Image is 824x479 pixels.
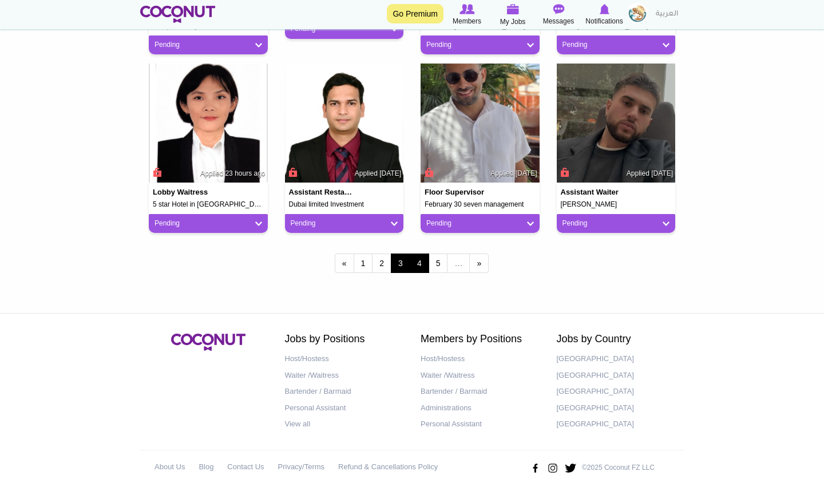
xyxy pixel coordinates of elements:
[285,64,404,183] img: Tushar Duduskar's picture
[559,167,569,178] span: Connect to Unlock the Profile
[557,400,676,417] a: [GEOGRAPHIC_DATA]
[562,219,670,228] a: Pending
[426,40,534,50] a: Pending
[140,6,215,23] img: Home
[354,254,373,273] a: 1
[287,167,298,178] span: Connect to Unlock the Profile
[459,4,474,14] img: Browse Members
[557,64,676,183] img: Timos Tsekas's picture
[425,188,491,196] h4: Floor Supervisor
[425,201,536,208] h5: February 30 seven management
[469,254,489,273] a: next ›
[421,400,540,417] a: Administrations
[285,383,404,400] a: Bartender / Barmaid
[564,459,577,477] img: Twitter
[372,254,391,273] a: 2
[278,459,325,476] a: Privacy/Terms
[285,351,404,367] a: Host/Hostess
[154,40,262,50] a: Pending
[421,383,540,400] a: Bartender / Barmaid
[582,463,655,473] p: ©2025 Coconut FZ LLC
[561,188,627,196] h4: Assistant waiter
[444,3,490,27] a: Browse Members Members
[447,254,470,273] span: …
[490,3,536,27] a: My Jobs My Jobs
[410,254,429,273] a: 4
[199,459,213,476] a: Blog
[453,15,481,27] span: Members
[557,367,676,384] a: [GEOGRAPHIC_DATA]
[227,459,264,476] a: Contact Us
[561,201,672,208] h5: [PERSON_NAME]
[153,201,264,208] h5: 5 star Hotel in [GEOGRAPHIC_DATA]
[154,219,262,228] a: Pending
[421,351,540,367] a: Host/Hostess
[557,351,676,367] a: [GEOGRAPHIC_DATA]
[387,4,443,23] a: Go Premium
[529,459,541,477] img: Facebook
[429,254,448,273] a: 5
[391,254,410,273] span: 3
[426,219,534,228] a: Pending
[154,459,185,476] a: About Us
[421,367,540,384] a: Waiter /Waitress
[291,219,398,228] a: Pending
[421,64,540,183] img: Rabih Al Ahmar's picture
[423,167,433,178] span: Connect to Unlock the Profile
[506,4,519,14] img: My Jobs
[151,167,161,178] span: Connect to Unlock the Profile
[285,400,404,417] a: Personal Assistant
[557,416,676,433] a: [GEOGRAPHIC_DATA]
[600,4,609,14] img: Notifications
[421,334,540,345] h2: Members by Positions
[553,4,564,14] img: Messages
[557,383,676,400] a: [GEOGRAPHIC_DATA]
[581,3,627,27] a: Notifications Notifications
[285,416,404,433] a: View all
[289,188,355,196] h4: Assistant Restaurant Manager
[557,334,676,345] h2: Jobs by Country
[500,16,526,27] span: My Jobs
[153,188,219,196] h4: Lobby waitress
[650,3,684,26] a: العربية
[421,416,540,433] a: Personal Assistant
[285,334,404,345] h2: Jobs by Positions
[536,3,581,27] a: Messages Messages
[285,367,404,384] a: Waiter /Waitress
[289,201,400,208] h5: Dubai limited Investment
[562,40,670,50] a: Pending
[543,15,575,27] span: Messages
[171,334,245,351] img: Coconut
[335,254,354,273] a: ‹ previous
[338,459,438,476] a: Refund & Cancellations Policy
[149,64,268,183] img: Mi Mi mimithaw.457@gmail.com's picture
[585,15,623,27] span: Notifications
[546,459,559,477] img: Instagram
